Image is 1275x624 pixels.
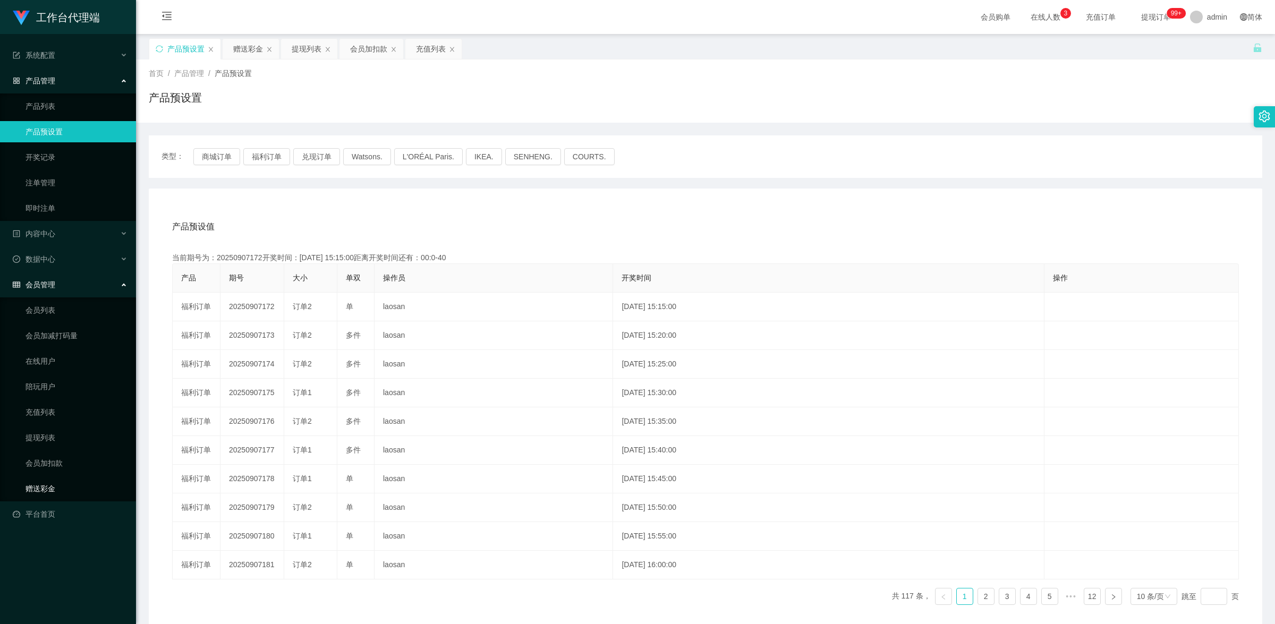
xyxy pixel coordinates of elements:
[375,321,613,350] td: laosan
[375,436,613,465] td: laosan
[346,388,361,397] span: 多件
[243,148,290,165] button: 福利订单
[149,1,185,35] i: 图标: menu-fold
[25,376,127,397] a: 陪玩用户
[394,148,463,165] button: L'ORÉAL Paris.
[161,148,193,165] span: 类型：
[1025,13,1066,21] span: 在线人数
[613,379,1044,407] td: [DATE] 15:30:00
[375,379,613,407] td: laosan
[220,379,284,407] td: 20250907175
[346,273,361,282] span: 单双
[173,436,220,465] td: 福利订单
[346,360,361,368] span: 多件
[613,551,1044,579] td: [DATE] 16:00:00
[13,76,55,85] span: 产品管理
[375,407,613,436] td: laosan
[325,46,331,53] i: 图标: close
[613,493,1044,522] td: [DATE] 15:50:00
[1137,588,1164,604] div: 10 条/页
[383,273,405,282] span: 操作员
[25,325,127,346] a: 会员加减打码量
[233,39,263,59] div: 赠送彩金
[613,293,1044,321] td: [DATE] 15:15:00
[375,465,613,493] td: laosan
[293,273,308,282] span: 大小
[293,302,312,311] span: 订单2
[505,148,561,165] button: SENHENG.
[25,198,127,219] a: 即时注单
[375,493,613,522] td: laosan
[293,331,312,339] span: 订单2
[13,13,100,21] a: 工作台代理端
[173,407,220,436] td: 福利订单
[220,350,284,379] td: 20250907174
[13,11,30,25] img: logo.9652507e.png
[220,465,284,493] td: 20250907178
[1041,588,1058,605] li: 5
[13,229,55,238] span: 内容中心
[220,436,284,465] td: 20250907177
[346,560,353,569] span: 单
[220,321,284,350] td: 20250907173
[935,588,952,605] li: 上一页
[13,230,20,237] i: 图标: profile
[173,293,220,321] td: 福利订单
[25,300,127,321] a: 会员列表
[1081,13,1121,21] span: 充值订单
[416,39,446,59] div: 充值列表
[293,532,312,540] span: 订单1
[293,560,312,569] span: 订单2
[174,69,204,78] span: 产品管理
[215,69,252,78] span: 产品预设置
[1181,588,1239,605] div: 跳至 页
[173,350,220,379] td: 福利订单
[613,522,1044,551] td: [DATE] 15:55:00
[1084,588,1101,605] li: 12
[13,503,127,525] a: 图标: dashboard平台首页
[1062,588,1079,605] li: 向后 5 页
[293,446,312,454] span: 订单1
[25,121,127,142] a: 产品预设置
[346,446,361,454] span: 多件
[167,39,205,59] div: 产品预设置
[1084,588,1100,604] a: 12
[466,148,502,165] button: IKEA.
[1064,8,1068,19] p: 3
[1167,8,1186,19] sup: 1106
[25,401,127,423] a: 充值列表
[266,46,273,53] i: 图标: close
[346,417,361,425] span: 多件
[892,588,931,605] li: 共 117 条，
[375,293,613,321] td: laosan
[220,293,284,321] td: 20250907172
[173,551,220,579] td: 福利订单
[172,220,215,233] span: 产品预设值
[13,52,20,59] i: 图标: form
[149,90,202,106] h1: 产品预设置
[613,350,1044,379] td: [DATE] 15:25:00
[13,51,55,59] span: 系统配置
[208,46,214,53] i: 图标: close
[375,522,613,551] td: laosan
[193,148,240,165] button: 商城订单
[293,417,312,425] span: 订单2
[25,452,127,474] a: 会员加扣款
[390,46,397,53] i: 图标: close
[622,273,651,282] span: 开奖时间
[940,594,947,600] i: 图标: left
[181,273,196,282] span: 产品
[168,69,170,78] span: /
[173,321,220,350] td: 福利订单
[1062,588,1079,605] span: •••
[173,522,220,551] td: 福利订单
[1042,588,1058,604] a: 5
[13,280,55,289] span: 会员管理
[1240,13,1247,21] i: 图标: global
[1060,8,1071,19] sup: 3
[173,465,220,493] td: 福利订单
[564,148,615,165] button: COURTS.
[13,255,20,263] i: 图标: check-circle-o
[292,39,321,59] div: 提现列表
[220,551,284,579] td: 20250907181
